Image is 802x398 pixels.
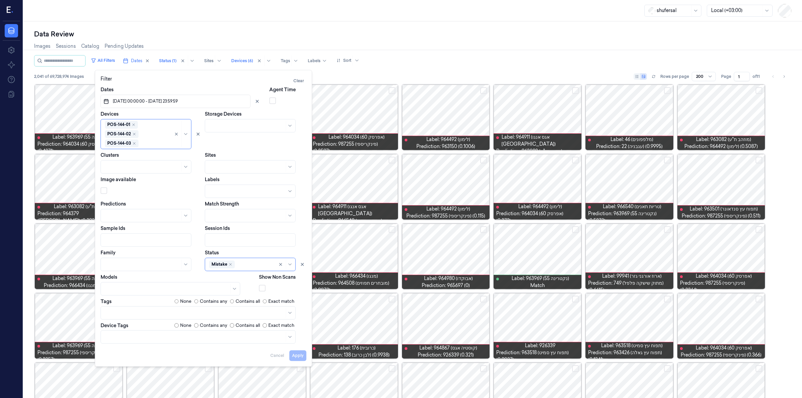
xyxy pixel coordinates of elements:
button: Select row [389,365,395,372]
a: Images [34,43,50,50]
span: Prediction: 987255 (פינקריספי) (0.2597) [313,141,395,155]
span: Label: 964492 (לימון) [426,206,470,213]
label: Labels [205,176,220,183]
span: Prediction: 965697 (0) [422,282,470,289]
span: Prediction: 987255 (פינקריספי) (0.3364) [680,280,763,294]
span: Label: 964911 (אגס אנגו [GEOGRAPHIC_DATA]) [502,134,579,148]
span: Label: 46 (מלפפונים) [611,136,653,143]
a: Catalog [81,43,99,50]
button: Select row [572,226,579,233]
span: Label: 964492 (לימון) [518,203,562,210]
span: Label: 963501 (תפוח עץ סנדאונר) [690,206,758,213]
label: Session Ids [205,225,230,232]
button: Select row [113,365,120,372]
span: Prediction: 964492 (לימון) (0.5087) [684,143,758,150]
label: None [180,322,191,329]
span: Label: 964492 (לימון) [426,136,470,143]
div: Remove ,POS-144-01 [132,123,136,127]
span: Label: 964980 (אבוקדו) [424,275,473,282]
span: Prediction: 963426 (תפוח עץ גאלה) (0.1341) [588,349,671,363]
span: Prediction: 987255 (פינקריספי) (0.3357) [37,349,120,363]
span: Label: 963969 (נקטרינה 55) [512,275,569,282]
label: Status [205,249,219,256]
div: Remove ,POS-144-02 [132,132,136,136]
span: Label: 966540 (טריות תאנים) [603,203,661,210]
button: [DATE] 00:00:00 - [DATE] 23:59:59 [101,95,251,108]
button: Select row [664,296,671,302]
label: Device Tags [101,323,128,328]
button: Select row [389,87,395,94]
label: Match Strength [205,201,239,207]
button: Select row [572,87,579,94]
label: Contains all [236,322,260,329]
span: Label: 964867 (קוסטיה אגס) [419,345,477,352]
span: Label: 99941 (ארוז אורגני גזר) [602,273,662,280]
span: Prediction: 963082 (מוזהב ת"ע) (0.2838) [496,148,579,162]
span: Prediction: 987255 (פינקריספי) (0.511) [682,213,761,220]
button: Select row [480,365,487,372]
span: Label: 963969 (נקטרינה 55) [52,275,110,282]
div: Data Review [34,29,791,39]
label: Predictions [101,201,126,207]
button: Select row [756,365,762,372]
span: Prediction: 966540 (טריות תאנים) (0.1704) [313,217,395,231]
button: Select row [664,226,671,233]
nav: pagination [769,72,789,81]
button: Dates [120,55,152,66]
label: Clusters [101,152,119,158]
label: Show Non Scans [259,274,296,280]
span: match [530,282,545,289]
label: Storage Devices [205,111,242,117]
span: Prediction: 749 (מתוק שישקה פלפל) (0.6615) [588,280,671,294]
label: Contains any [200,322,227,329]
label: Sites [205,152,216,158]
span: Label: 963969 (נקטרינה 55) [52,342,110,349]
button: Select row [664,87,671,94]
label: Devices [101,111,119,117]
button: Clear [291,76,306,86]
span: [DATE] 00:00:00 - [DATE] 23:59:59 [112,98,178,104]
button: Select row [205,365,212,372]
label: Sample Ids [101,225,125,232]
span: Label: 966434 (מנגו) [335,273,378,280]
span: Page [721,74,731,80]
span: Label: 963082 (מוזהב ת"ע) [696,136,751,143]
label: Models [101,274,117,280]
button: Select row [756,157,762,163]
label: Exact match [268,322,294,329]
div: Mistake [212,261,227,267]
span: Label: 926339 [525,342,555,349]
label: Agent Time [269,86,296,93]
span: 2,041 of 69,728,974 Images [34,74,84,80]
label: Dates [101,86,114,93]
label: Exact match [268,298,294,305]
button: All Filters [88,55,118,66]
button: Select row [664,365,671,372]
button: Select row [664,157,671,163]
span: Prediction: 138 (לבן כרוב) (0.9938) [318,352,390,359]
span: Prediction: 964379 ([PERSON_NAME]) (0.3921) [37,210,120,224]
a: Pending Updates [105,43,144,50]
label: Image available [101,176,136,183]
span: Label: 964034 (אפרסק 60) [696,345,752,352]
button: Select row [572,365,579,372]
div: POS-144-03 [107,140,131,146]
button: Select row [756,87,762,94]
button: Select row [297,365,303,372]
a: Sessions [56,43,76,50]
span: Prediction: 963518 (תפוח עץ סמיט) (0.9027) [496,349,579,363]
label: Family [101,249,116,256]
button: Select row [480,87,487,94]
button: Select row [756,226,762,233]
span: Prediction: 966434 (מנגו) (0.997) [44,282,113,289]
button: Select row [480,226,487,233]
button: Select row [389,226,395,233]
span: Prediction: 987255 (פינקריספי) (0.366) [681,352,762,359]
button: Select row [389,157,395,163]
button: Select row [389,296,395,302]
span: Label: 964034 (אפרסק 60) [696,273,752,280]
button: Select row [756,296,762,302]
span: Label: 963082 (מוזהב ת"ע) [54,203,109,210]
span: Label: 963518 (תפוח עץ סמיט) [601,342,663,349]
span: Prediction: 964034 (אפרסק 60) (0.373) [496,210,579,224]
